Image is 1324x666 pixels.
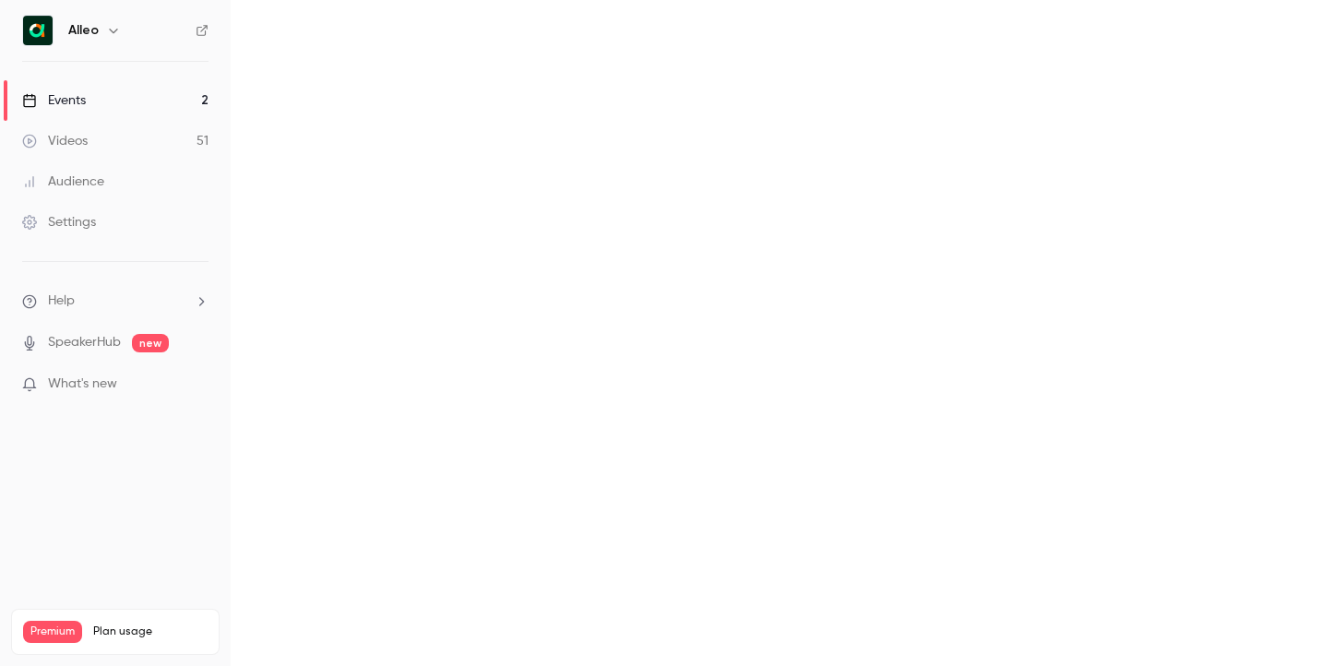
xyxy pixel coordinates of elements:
span: new [132,334,169,352]
div: Events [22,91,86,110]
div: Audience [22,172,104,191]
h6: Alleo [68,21,99,40]
span: Premium [23,621,82,643]
span: Plan usage [93,624,208,639]
li: help-dropdown-opener [22,291,209,311]
div: Videos [22,132,88,150]
img: Alleo [23,16,53,45]
div: Settings [22,213,96,232]
a: SpeakerHub [48,333,121,352]
iframe: Noticeable Trigger [186,376,209,393]
span: What's new [48,375,117,394]
span: Help [48,291,75,311]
